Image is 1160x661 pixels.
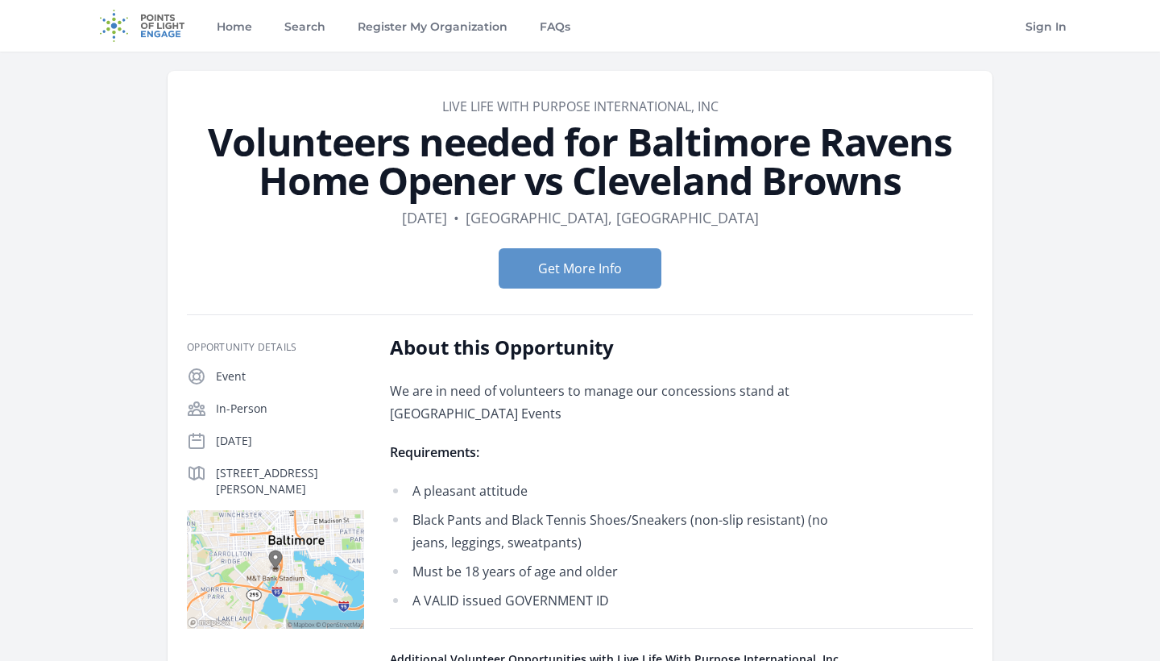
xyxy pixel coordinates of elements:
p: In-Person [216,401,364,417]
button: Get More Info [499,248,661,289]
li: Must be 18 years of age and older [390,560,861,583]
p: Event [216,368,364,385]
dd: [GEOGRAPHIC_DATA], [GEOGRAPHIC_DATA] [466,206,759,229]
li: A VALID issued GOVERNMENT ID [390,589,861,612]
h1: Volunteers needed for Baltimore Ravens Home Opener vs Cleveland Browns [187,123,973,200]
li: A pleasant attitude [390,480,861,502]
strong: Requirements: [390,443,479,461]
div: • [454,206,459,229]
img: Map [187,510,364,629]
a: Live Life With Purpose International, Inc [442,98,719,115]
h2: About this Opportunity [390,335,861,360]
dd: [DATE] [402,206,447,229]
p: [DATE] [216,433,364,449]
h3: Opportunity Details [187,341,364,354]
p: [STREET_ADDRESS][PERSON_NAME] [216,465,364,497]
li: Black Pants and Black Tennis Shoes/Sneakers (non-slip resistant) (no jeans, leggings, sweatpants) [390,509,861,554]
p: We are in need of volunteers to manage our concessions stand at [GEOGRAPHIC_DATA] Events [390,380,861,425]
